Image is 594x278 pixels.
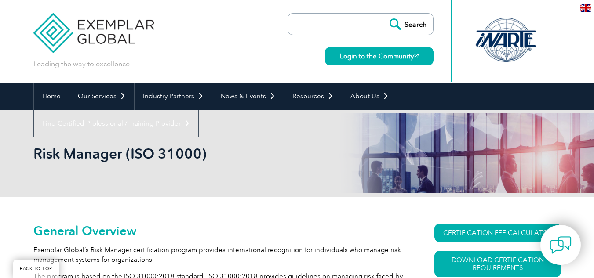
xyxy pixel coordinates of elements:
[342,83,397,110] a: About Us
[34,83,69,110] a: Home
[69,83,134,110] a: Our Services
[13,260,59,278] a: BACK TO TOP
[550,234,572,256] img: contact-chat.png
[212,83,284,110] a: News & Events
[33,145,371,162] h1: Risk Manager (ISO 31000)
[33,245,403,264] p: Exemplar Global’s Risk Manager certification program provides international recognition for indiv...
[34,110,198,137] a: Find Certified Professional / Training Provider
[284,83,342,110] a: Resources
[135,83,212,110] a: Industry Partners
[325,47,434,65] a: Login to the Community
[414,54,419,58] img: open_square.png
[434,224,561,242] a: CERTIFICATION FEE CALCULATOR
[33,59,130,69] p: Leading the way to excellence
[385,14,433,35] input: Search
[434,251,561,277] a: Download Certification Requirements
[580,4,591,12] img: en
[33,224,403,238] h2: General Overview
